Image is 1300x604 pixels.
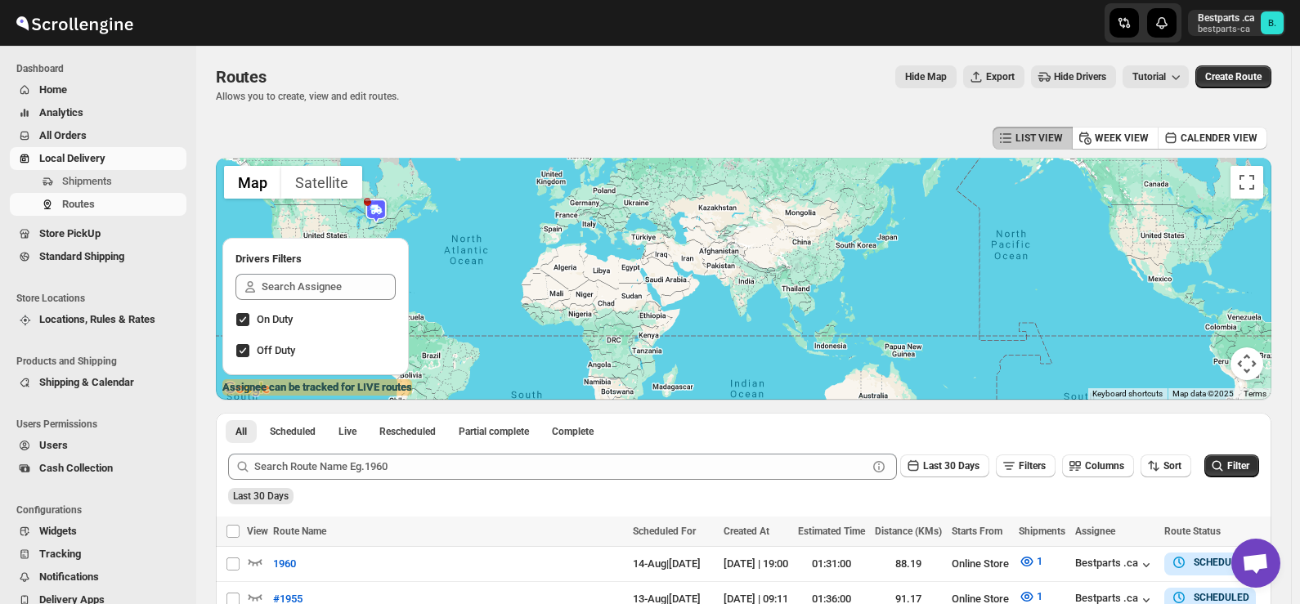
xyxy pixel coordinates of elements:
[1085,460,1124,472] span: Columns
[1205,70,1262,83] span: Create Route
[1092,388,1163,400] button: Keyboard shortcuts
[1075,557,1154,573] button: Bestparts .ca
[16,503,188,517] span: Configurations
[1261,11,1284,34] span: Bestparts .ca
[39,106,83,119] span: Analytics
[39,525,77,537] span: Widgets
[986,70,1015,83] span: Export
[16,418,188,431] span: Users Permissions
[226,420,257,443] button: All routes
[10,78,186,101] button: Home
[39,152,105,164] span: Local Delivery
[1244,389,1266,398] a: Terms
[233,490,289,502] span: Last 30 Days
[798,526,865,537] span: Estimated Time
[1171,554,1249,570] button: SCHEDULED
[338,425,356,438] span: Live
[262,274,396,300] input: Search Assignee
[1194,557,1249,568] b: SCHEDULED
[1195,65,1271,88] button: Create Route
[633,526,696,537] span: Scheduled For
[1075,526,1115,537] span: Assignee
[257,313,293,325] span: On Duty
[273,526,326,537] span: Route Name
[10,193,186,216] button: Routes
[39,462,113,474] span: Cash Collection
[1231,347,1263,380] button: Map camera controls
[235,251,396,267] h2: Drivers Filters
[633,557,701,570] span: 14-Aug | [DATE]
[216,90,399,103] p: Allows you to create, view and edit routes.
[62,175,112,187] span: Shipments
[1031,65,1116,88] button: Hide Drivers
[1123,65,1189,88] button: Tutorial
[235,425,247,438] span: All
[952,526,1002,537] span: Starts From
[1095,132,1149,145] span: WEEK VIEW
[1015,132,1063,145] span: LIST VIEW
[1164,526,1221,537] span: Route Status
[254,454,867,480] input: Search Route Name Eg.1960
[552,425,594,438] span: Complete
[263,551,306,577] button: 1960
[247,526,268,537] span: View
[1037,590,1042,602] span: 1
[1181,132,1257,145] span: CALENDER VIEW
[10,457,186,480] button: Cash Collection
[13,2,136,43] img: ScrollEngine
[16,292,188,305] span: Store Locations
[10,520,186,543] button: Widgets
[16,62,188,75] span: Dashboard
[1054,70,1106,83] span: Hide Drivers
[1198,11,1254,25] p: Bestparts .ca
[798,556,865,572] div: 01:31:00
[281,166,362,199] button: Show satellite imagery
[900,454,989,477] button: Last 30 Days
[1188,10,1285,36] button: User menu
[62,198,95,210] span: Routes
[224,166,281,199] button: Show street map
[10,566,186,588] button: Notifications
[1019,526,1065,537] span: Shipments
[724,556,788,572] div: [DATE] | 19:00
[875,526,942,537] span: Distance (KMs)
[1009,548,1052,575] button: 1
[1204,454,1259,477] button: Filter
[895,65,957,88] button: Map action label
[1158,127,1267,150] button: CALENDER VIEW
[1072,127,1159,150] button: WEEK VIEW
[724,526,769,537] span: Created At
[10,170,186,193] button: Shipments
[379,425,436,438] span: Rescheduled
[222,379,412,396] label: Assignee can be tracked for LIVE routes
[220,378,274,400] a: Open this area in Google Maps (opens a new window)
[39,570,99,583] span: Notifications
[1141,454,1191,477] button: Sort
[459,425,529,438] span: Partial complete
[1037,555,1042,567] span: 1
[923,460,979,472] span: Last 30 Days
[39,376,134,388] span: Shipping & Calendar
[10,101,186,124] button: Analytics
[1198,25,1254,34] p: bestparts-ca
[10,308,186,331] button: Locations, Rules & Rates
[1227,460,1249,472] span: Filter
[10,124,186,147] button: All Orders
[1231,539,1280,588] a: Open chat
[1194,592,1249,603] b: SCHEDULED
[39,83,67,96] span: Home
[963,65,1024,88] button: Export
[1163,460,1181,472] span: Sort
[16,355,188,368] span: Products and Shipping
[270,425,316,438] span: Scheduled
[10,434,186,457] button: Users
[39,439,68,451] span: Users
[257,344,295,356] span: Off Duty
[39,129,87,141] span: All Orders
[905,70,947,83] span: Hide Map
[39,548,81,560] span: Tracking
[1062,454,1134,477] button: Columns
[220,378,274,400] img: Google
[993,127,1073,150] button: LIST VIEW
